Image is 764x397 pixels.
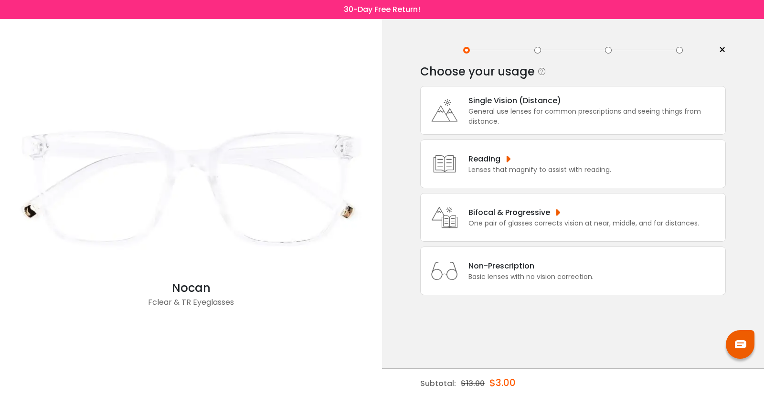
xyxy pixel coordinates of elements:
[735,340,746,348] img: chat
[719,43,726,57] span: ×
[468,206,699,218] div: Bifocal & Progressive
[711,43,726,57] a: ×
[468,153,611,165] div: Reading
[5,93,377,279] img: Fclear Nocan - TR Eyeglasses
[468,218,699,228] div: One pair of glasses corrects vision at near, middle, and far distances.
[468,165,611,175] div: Lenses that magnify to assist with reading.
[468,95,721,107] div: Single Vision (Distance)
[489,369,516,397] div: $3.00
[468,260,594,272] div: Non-Prescription
[5,297,377,316] div: Fclear & TR Eyeglasses
[468,107,721,127] div: General use lenses for common prescriptions and seeing things from distance.
[468,272,594,282] div: Basic lenses with no vision correction.
[5,279,377,297] div: Nocan
[420,62,535,81] div: Choose your usage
